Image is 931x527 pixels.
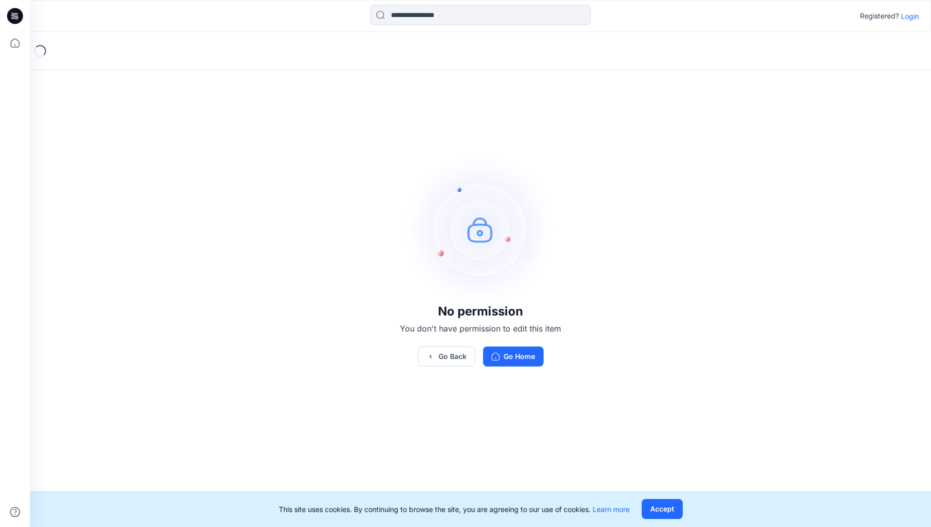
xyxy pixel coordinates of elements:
a: Learn more [593,505,630,513]
button: Go Home [483,346,544,366]
button: Accept [642,499,683,519]
p: Login [901,11,919,21]
p: This site uses cookies. By continuing to browse the site, you are agreeing to our use of cookies. [279,504,630,514]
img: no-perm.svg [405,154,556,304]
p: You don't have permission to edit this item [400,322,561,334]
p: Registered? [860,10,899,22]
h3: No permission [400,304,561,318]
button: Go Back [418,346,475,366]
